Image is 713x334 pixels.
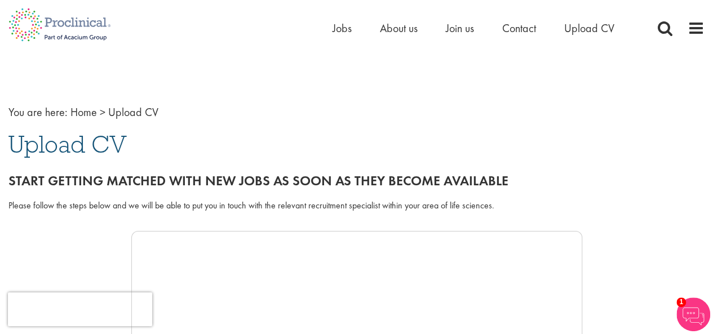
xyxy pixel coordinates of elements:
[676,297,710,331] img: Chatbot
[8,173,705,188] h2: Start getting matched with new jobs as soon as they become available
[8,292,152,326] iframe: reCAPTCHA
[380,21,418,35] a: About us
[8,199,705,212] div: Please follow the steps below and we will be able to put you in touch with the relevant recruitme...
[8,129,127,159] span: Upload CV
[108,105,158,119] span: Upload CV
[502,21,536,35] a: Contact
[100,105,105,119] span: >
[70,105,97,119] a: breadcrumb link
[564,21,614,35] a: Upload CV
[333,21,352,35] a: Jobs
[446,21,474,35] a: Join us
[676,297,686,307] span: 1
[8,105,68,119] span: You are here:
